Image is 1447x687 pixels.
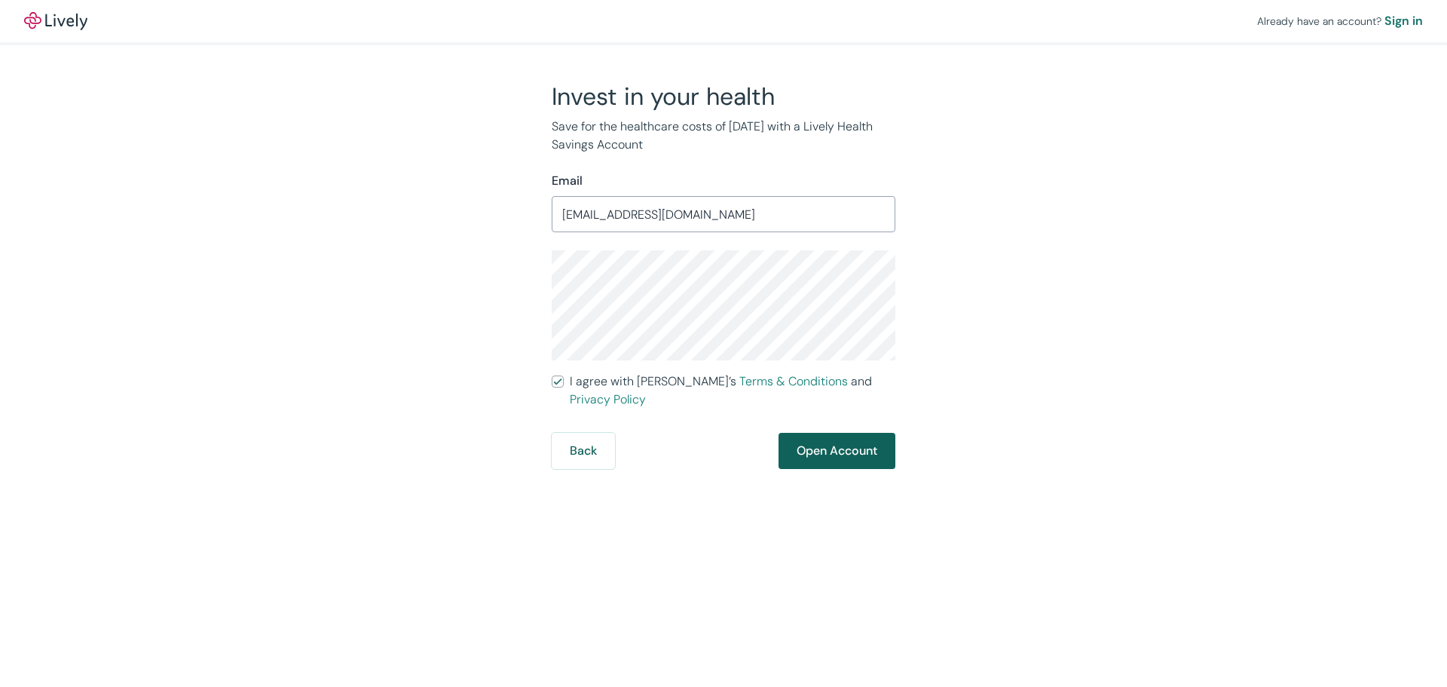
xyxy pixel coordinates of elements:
a: Privacy Policy [570,391,646,407]
a: LivelyLively [24,12,87,30]
a: Sign in [1384,12,1423,30]
div: Already have an account? [1257,12,1423,30]
button: Open Account [779,433,895,469]
label: Email [552,172,583,190]
p: Save for the healthcare costs of [DATE] with a Lively Health Savings Account [552,118,895,154]
a: Terms & Conditions [739,373,848,389]
h2: Invest in your health [552,81,895,112]
button: Back [552,433,615,469]
img: Lively [24,12,87,30]
span: I agree with [PERSON_NAME]’s and [570,373,895,409]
